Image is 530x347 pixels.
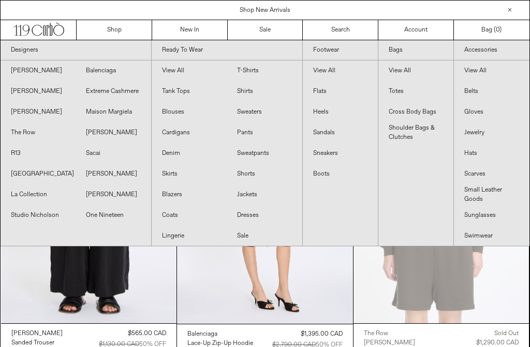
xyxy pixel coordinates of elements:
a: Blazers [152,184,227,205]
a: Flats [303,81,378,102]
a: Account [378,20,454,40]
a: One Nineteen [76,205,151,226]
a: Balenciaga [76,60,151,81]
a: Scarves [454,164,529,184]
a: Skirts [152,164,227,184]
a: Maison Margiela [76,102,151,122]
a: Shop New Arrivals [240,6,290,14]
a: Search [303,20,378,40]
a: [PERSON_NAME] [1,81,76,102]
a: Tank Tops [152,81,227,102]
a: The Row [364,329,415,338]
a: Sunglasses [454,205,529,226]
a: Swimwear [454,226,529,246]
a: Heels [303,102,378,122]
span: ) [496,25,502,35]
a: Extreme Cashmere [76,81,151,102]
a: Cross Body Bags [378,102,453,122]
a: Belts [454,81,529,102]
a: Shorts [227,164,302,184]
a: Dresses [227,205,302,226]
a: View All [378,60,453,81]
a: Sweaters [227,102,302,122]
a: Sacai [76,143,151,164]
div: [PERSON_NAME] [11,329,63,338]
a: Sale [227,226,302,246]
a: Sweatpants [227,143,302,164]
a: The Row [1,122,76,143]
a: Jackets [227,184,302,205]
a: R13 [1,143,76,164]
div: Balenciaga [187,330,217,339]
a: Shoulder Bags & Clutches [378,122,453,143]
a: [PERSON_NAME] [1,60,76,81]
div: $565.00 CAD [128,329,166,338]
a: Designers [1,40,151,60]
a: Shirts [227,81,302,102]
a: Totes [378,81,453,102]
a: Accessories [454,40,529,60]
a: Balenciaga [187,329,253,339]
a: View All [454,60,529,81]
a: [PERSON_NAME] [1,102,76,122]
a: [GEOGRAPHIC_DATA] [1,164,76,184]
a: Coats [152,205,227,226]
a: Ready To Wear [152,40,302,60]
div: The Row [364,329,388,338]
a: Hats [454,143,529,164]
a: [PERSON_NAME] [76,122,151,143]
a: Sandals [303,122,378,143]
a: Bag () [454,20,529,40]
a: Lingerie [152,226,227,246]
a: View All [152,60,227,81]
a: Jewelry [454,122,529,143]
a: Sneakers [303,143,378,164]
a: T-Shirts [227,60,302,81]
div: $1,395.00 CAD [301,329,343,339]
a: La Collection [1,184,76,205]
span: 0 [496,26,499,34]
a: [PERSON_NAME] [76,164,151,184]
a: New In [152,20,228,40]
a: Small Leather Goods [454,184,529,205]
a: Cardigans [152,122,227,143]
a: View All [303,60,378,81]
a: Studio Nicholson [1,205,76,226]
div: Sold out [494,329,519,338]
a: Sale [228,20,303,40]
a: [PERSON_NAME] [76,184,151,205]
a: [PERSON_NAME] [11,329,63,338]
a: Gloves [454,102,529,122]
a: Bags [378,40,453,60]
a: Shop [77,20,152,40]
a: Footwear [303,40,378,60]
a: Blouses [152,102,227,122]
a: Pants [227,122,302,143]
a: Denim [152,143,227,164]
a: Boots [303,164,378,184]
